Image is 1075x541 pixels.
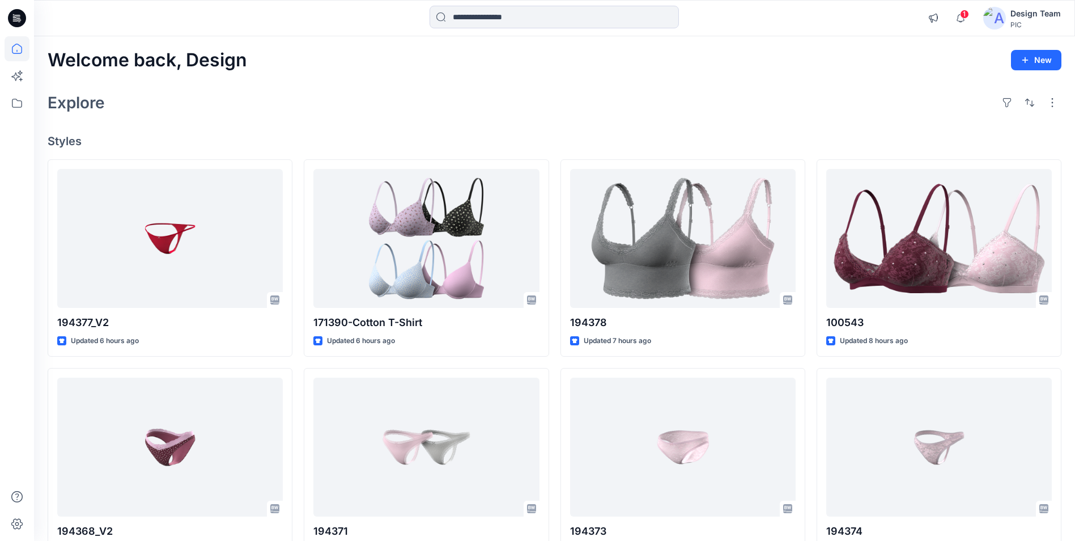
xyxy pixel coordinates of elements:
[48,94,105,112] h2: Explore
[584,335,651,347] p: Updated 7 hours ago
[840,335,908,347] p: Updated 8 hours ago
[983,7,1006,29] img: avatar
[570,169,796,308] a: 194378
[313,378,539,517] a: 194371
[57,315,283,331] p: 194377_V2
[1010,7,1061,20] div: Design Team
[57,169,283,308] a: 194377_V2
[570,378,796,517] a: 194373
[313,169,539,308] a: 171390-Cotton T-Shirt
[57,378,283,517] a: 194368_V2
[1011,50,1061,70] button: New
[313,523,539,539] p: 194371
[826,378,1052,517] a: 194374
[570,315,796,331] p: 194378
[1010,20,1061,29] div: PIC
[48,50,247,71] h2: Welcome back, Design
[570,523,796,539] p: 194373
[57,523,283,539] p: 194368_V2
[71,335,139,347] p: Updated 6 hours ago
[48,134,1061,148] h4: Styles
[826,315,1052,331] p: 100543
[960,10,969,19] span: 1
[327,335,395,347] p: Updated 6 hours ago
[313,315,539,331] p: 171390-Cotton T-Shirt
[826,169,1052,308] a: 100543
[826,523,1052,539] p: 194374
